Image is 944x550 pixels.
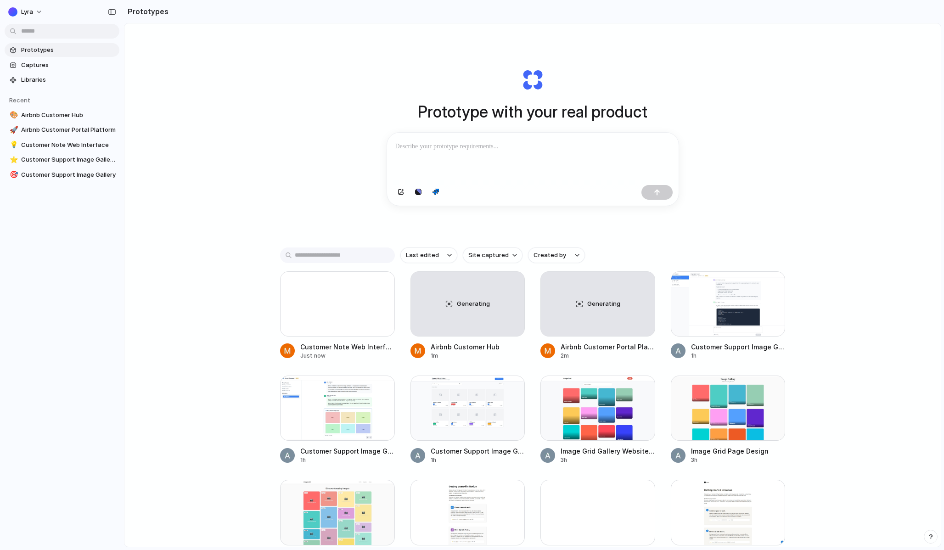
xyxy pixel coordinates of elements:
[21,111,116,120] span: Airbnb Customer Hub
[21,125,116,135] span: Airbnb Customer Portal Platform
[691,342,786,352] div: Customer Support Image Gallery Interface
[5,153,119,167] a: ⭐Customer Support Image Gallery Interface
[280,376,395,464] a: Customer Support Image GalleryCustomer Support Image Gallery1h
[21,7,33,17] span: Lyra
[5,58,119,72] a: Captures
[691,446,769,456] div: Image Grid Page Design
[587,299,620,309] span: Generating
[431,446,525,456] div: Customer Support Image Gallery
[10,110,16,120] div: 🎨
[561,342,655,352] div: Airbnb Customer Portal Platform
[431,456,525,464] div: 1h
[8,155,17,164] button: ⭐
[124,6,169,17] h2: Prototypes
[8,140,17,150] button: 💡
[410,271,525,360] a: GeneratingAirbnb Customer Hub1m
[8,111,17,120] button: 🎨
[561,352,655,360] div: 2m
[21,140,116,150] span: Customer Note Web Interface
[540,376,655,464] a: Image Grid Gallery Website DesignImage Grid Gallery Website Design3h
[671,376,786,464] a: Image Grid Page DesignImage Grid Page Design3h
[8,125,17,135] button: 🚀
[691,456,769,464] div: 3h
[21,45,116,55] span: Prototypes
[21,170,116,180] span: Customer Support Image Gallery
[431,342,500,352] div: Airbnb Customer Hub
[418,100,647,124] h1: Prototype with your real product
[21,75,116,84] span: Libraries
[5,168,119,182] a: 🎯Customer Support Image Gallery
[300,342,395,352] div: Customer Note Web Interface
[21,61,116,70] span: Captures
[21,155,116,164] span: Customer Support Image Gallery Interface
[468,251,509,260] span: Site captured
[671,271,786,360] a: Customer Support Image Gallery InterfaceCustomer Support Image Gallery Interface1h
[300,456,395,464] div: 1h
[5,73,119,87] a: Libraries
[5,123,119,137] a: 🚀Airbnb Customer Portal Platform
[431,352,500,360] div: 1m
[280,271,395,360] a: Customer Note Web InterfaceCustomer Note Web InterfaceJust now
[528,247,585,263] button: Created by
[463,247,523,263] button: Site captured
[5,43,119,57] a: Prototypes
[300,352,395,360] div: Just now
[10,169,16,180] div: 🎯
[10,140,16,150] div: 💡
[534,251,566,260] span: Created by
[300,446,395,456] div: Customer Support Image Gallery
[5,5,47,19] button: Lyra
[10,125,16,135] div: 🚀
[5,138,119,152] a: 💡Customer Note Web Interface
[561,456,655,464] div: 3h
[561,446,655,456] div: Image Grid Gallery Website Design
[10,155,16,165] div: ⭐
[457,299,490,309] span: Generating
[410,376,525,464] a: Customer Support Image GalleryCustomer Support Image Gallery1h
[5,108,119,122] a: 🎨Airbnb Customer Hub
[400,247,457,263] button: Last edited
[9,96,30,104] span: Recent
[540,271,655,360] a: GeneratingAirbnb Customer Portal Platform2m
[8,170,17,180] button: 🎯
[691,352,786,360] div: 1h
[406,251,439,260] span: Last edited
